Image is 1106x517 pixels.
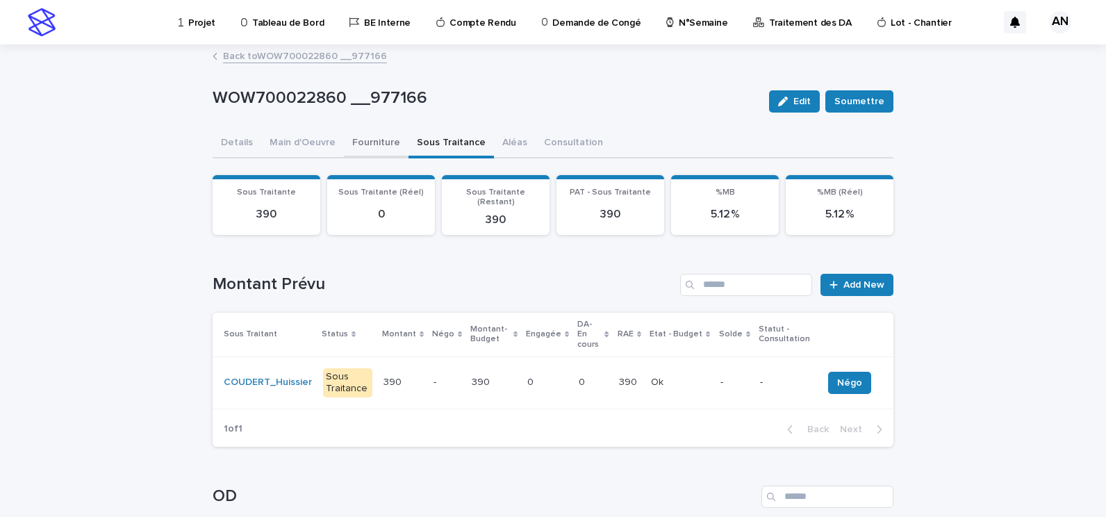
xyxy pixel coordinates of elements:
[536,129,611,158] button: Consultation
[719,327,743,342] p: Solde
[224,377,312,388] a: COUDERT_Huissier
[526,327,561,342] p: Engagée
[565,208,656,221] p: 390
[759,322,813,347] p: Statut - Consultation
[261,129,344,158] button: Main d'Oeuvre
[794,208,885,221] p: 5.12 %
[579,374,588,388] p: 0
[619,374,640,388] p: 390
[834,95,884,108] span: Soumettre
[450,213,541,227] p: 390
[344,129,408,158] button: Fourniture
[28,8,56,36] img: stacker-logo-s-only.png
[322,327,348,342] p: Status
[213,356,893,409] tr: COUDERT_Huissier Sous Traitance390390 -390390 00 00 390390 OkOk --Négo
[793,97,811,106] span: Edit
[408,129,494,158] button: Sous Traitance
[323,368,372,397] div: Sous Traitance
[494,129,536,158] button: Aléas
[834,423,893,436] button: Next
[577,317,601,352] p: DA-En cours
[825,90,893,113] button: Soumettre
[776,423,834,436] button: Back
[570,188,651,197] span: PAT - Sous Traitante
[527,374,536,388] p: 0
[382,327,416,342] p: Montant
[338,188,424,197] span: Sous Traitante (Réel)
[213,129,261,158] button: Details
[716,188,735,197] span: %MB
[213,274,675,295] h1: Montant Prévu
[817,188,863,197] span: %MB (Réel)
[470,322,509,347] p: Montant-Budget
[221,208,312,221] p: 390
[213,88,758,108] p: WOW700022860 __977166
[840,425,870,434] span: Next
[828,372,871,394] button: Négo
[383,374,404,388] p: 390
[679,208,770,221] p: 5.12 %
[760,377,811,388] p: -
[820,274,893,296] a: Add New
[472,374,493,388] p: 390
[1049,11,1071,33] div: AN
[843,280,884,290] span: Add New
[651,374,666,388] p: Ok
[223,47,387,63] a: Back toWOW700022860 __977166
[224,327,277,342] p: Sous Traitant
[618,327,634,342] p: RAE
[213,412,254,446] p: 1 of 1
[650,327,702,342] p: Etat - Budget
[434,377,461,388] p: -
[799,425,829,434] span: Back
[213,486,756,507] h1: OD
[466,188,525,206] span: Sous Traitante (Restant)
[769,90,820,113] button: Edit
[761,486,893,508] input: Search
[432,327,454,342] p: Négo
[237,188,296,197] span: Sous Traitante
[837,376,862,390] span: Négo
[680,274,812,296] input: Search
[720,377,749,388] p: -
[336,208,427,221] p: 0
